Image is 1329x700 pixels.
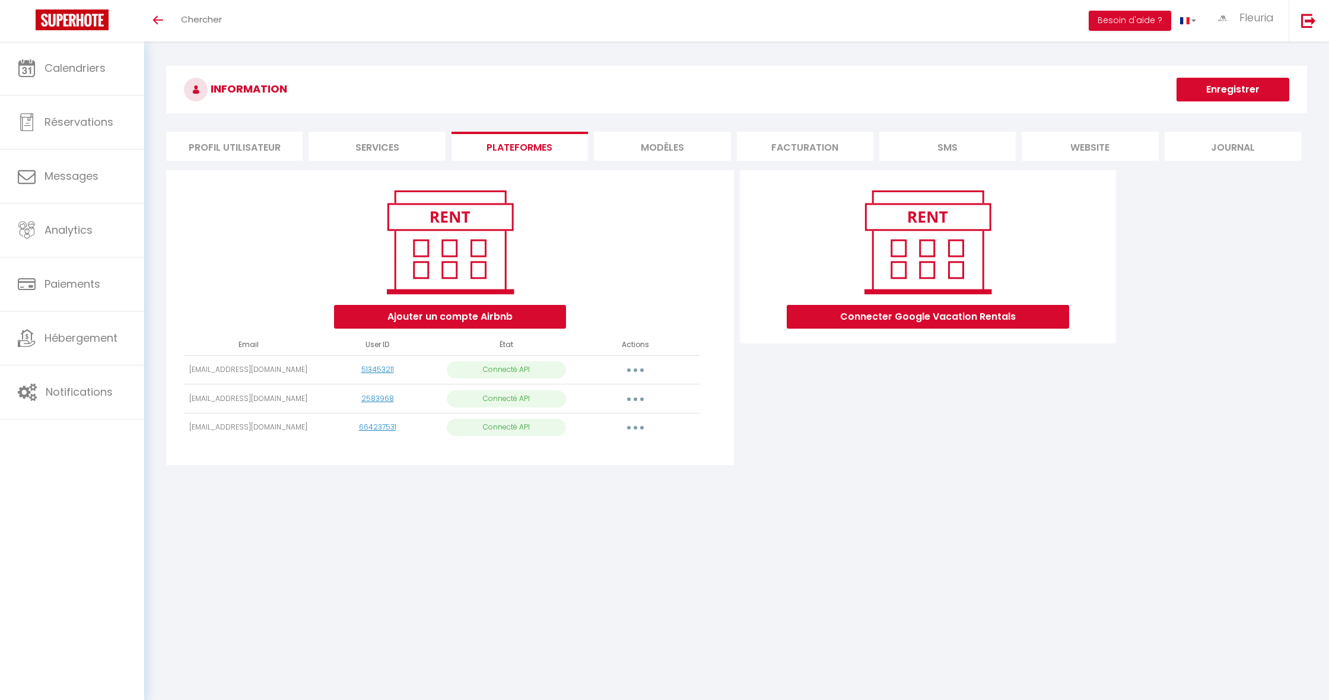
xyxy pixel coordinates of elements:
span: Réservations [44,114,113,129]
a: 664237531 [359,422,396,432]
td: [EMAIL_ADDRESS][DOMAIN_NAME] [184,355,313,384]
span: Hébergement [44,330,117,345]
th: Email [184,335,313,355]
img: rent.png [852,185,1003,299]
td: [EMAIL_ADDRESS][DOMAIN_NAME] [184,413,313,442]
span: Paiements [44,276,100,291]
a: 2583968 [361,393,394,403]
th: Actions [571,335,700,355]
span: Chercher [181,13,222,26]
button: Ajouter un compte Airbnb [334,305,566,329]
li: Services [309,132,445,161]
li: SMS [879,132,1016,161]
img: rent.png [374,185,526,299]
img: ... [1214,12,1232,24]
th: User ID [313,335,441,355]
span: Messages [44,168,98,183]
li: Plateformes [452,132,588,161]
li: Facturation [737,132,873,161]
th: État [442,335,571,355]
li: Journal [1165,132,1301,161]
p: Connecté API [447,361,566,378]
p: Connecté API [447,390,566,408]
td: [EMAIL_ADDRESS][DOMAIN_NAME] [184,384,313,413]
li: Profil Utilisateur [166,132,303,161]
h3: INFORMATION [166,66,1307,113]
p: Connecté API [447,419,566,436]
button: Enregistrer [1177,78,1289,101]
img: logout [1301,13,1316,28]
span: Notifications [46,384,113,399]
img: Super Booking [36,9,109,30]
button: Connecter Google Vacation Rentals [787,305,1069,329]
button: Besoin d'aide ? [1089,11,1171,31]
a: 513453211 [361,364,394,374]
span: Calendriers [44,61,106,75]
span: Analytics [44,222,93,237]
li: MODÈLES [594,132,730,161]
li: website [1022,132,1158,161]
span: Fleuria [1239,10,1274,25]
